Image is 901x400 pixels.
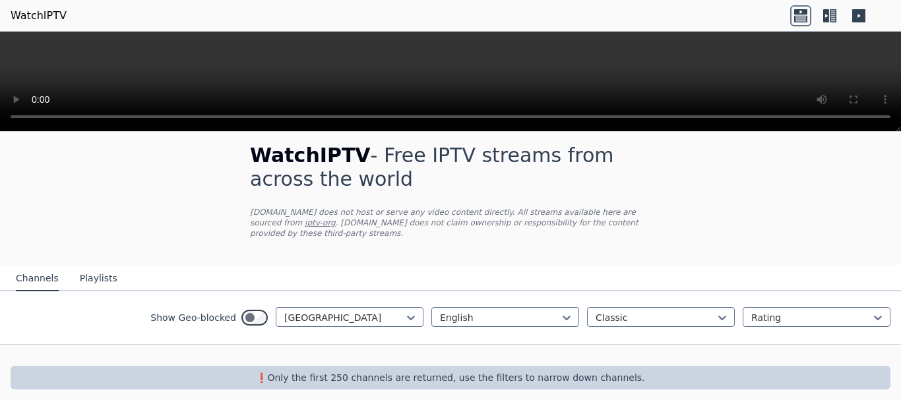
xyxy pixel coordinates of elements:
span: WatchIPTV [250,144,371,167]
p: ❗️Only the first 250 channels are returned, use the filters to narrow down channels. [16,371,885,384]
p: [DOMAIN_NAME] does not host or serve any video content directly. All streams available here are s... [250,207,651,239]
a: WatchIPTV [11,8,67,24]
a: iptv-org [305,218,336,227]
button: Channels [16,266,59,291]
button: Playlists [80,266,117,291]
h1: - Free IPTV streams from across the world [250,144,651,191]
label: Show Geo-blocked [150,311,236,324]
